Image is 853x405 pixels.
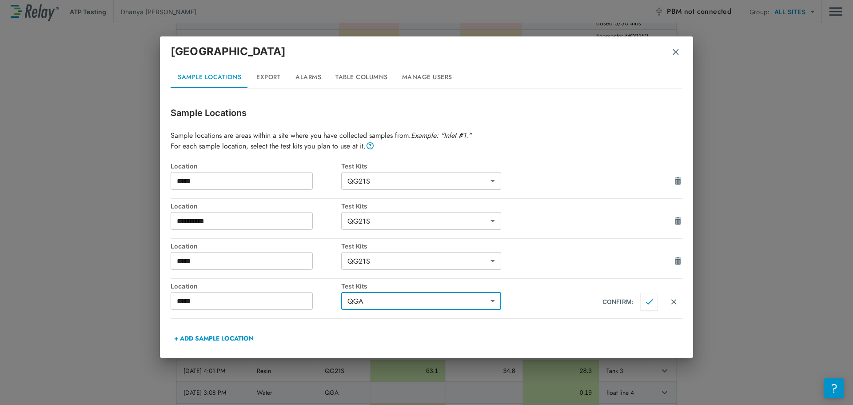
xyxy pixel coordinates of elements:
[341,292,501,310] div: QGA
[674,176,682,185] img: Drawer Icon
[670,298,678,306] img: Close Icon
[640,293,658,311] button: Confirm
[171,130,682,152] p: Sample locations are areas within a site where you have collected samples from. For each sample l...
[411,130,471,140] em: Example: "Inlet #1."
[288,67,328,88] button: Alarms
[171,328,257,349] button: + ADD SAMPLE LOCATION
[341,162,512,170] div: Test Kits
[171,162,341,170] div: Location
[674,257,682,265] img: Drawer Icon
[171,106,682,120] p: Sample Locations
[248,67,288,88] button: Export
[171,282,341,290] div: Location
[328,67,395,88] button: Table Columns
[171,44,286,60] p: [GEOGRAPHIC_DATA]
[395,67,459,88] button: Manage Users
[674,217,682,225] img: Drawer Icon
[665,293,682,311] button: Cancel
[171,242,341,250] div: Location
[671,48,680,56] img: Remove
[602,298,634,305] div: CONFIRM:
[341,212,501,230] div: QG21S
[341,252,501,270] div: QG21S
[824,378,844,398] iframe: Resource center
[171,67,248,88] button: Sample Locations
[341,202,512,210] div: Test Kits
[341,282,512,290] div: Test Kits
[341,242,512,250] div: Test Kits
[646,298,653,306] img: Close Icon
[341,172,501,190] div: QG21S
[171,202,341,210] div: Location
